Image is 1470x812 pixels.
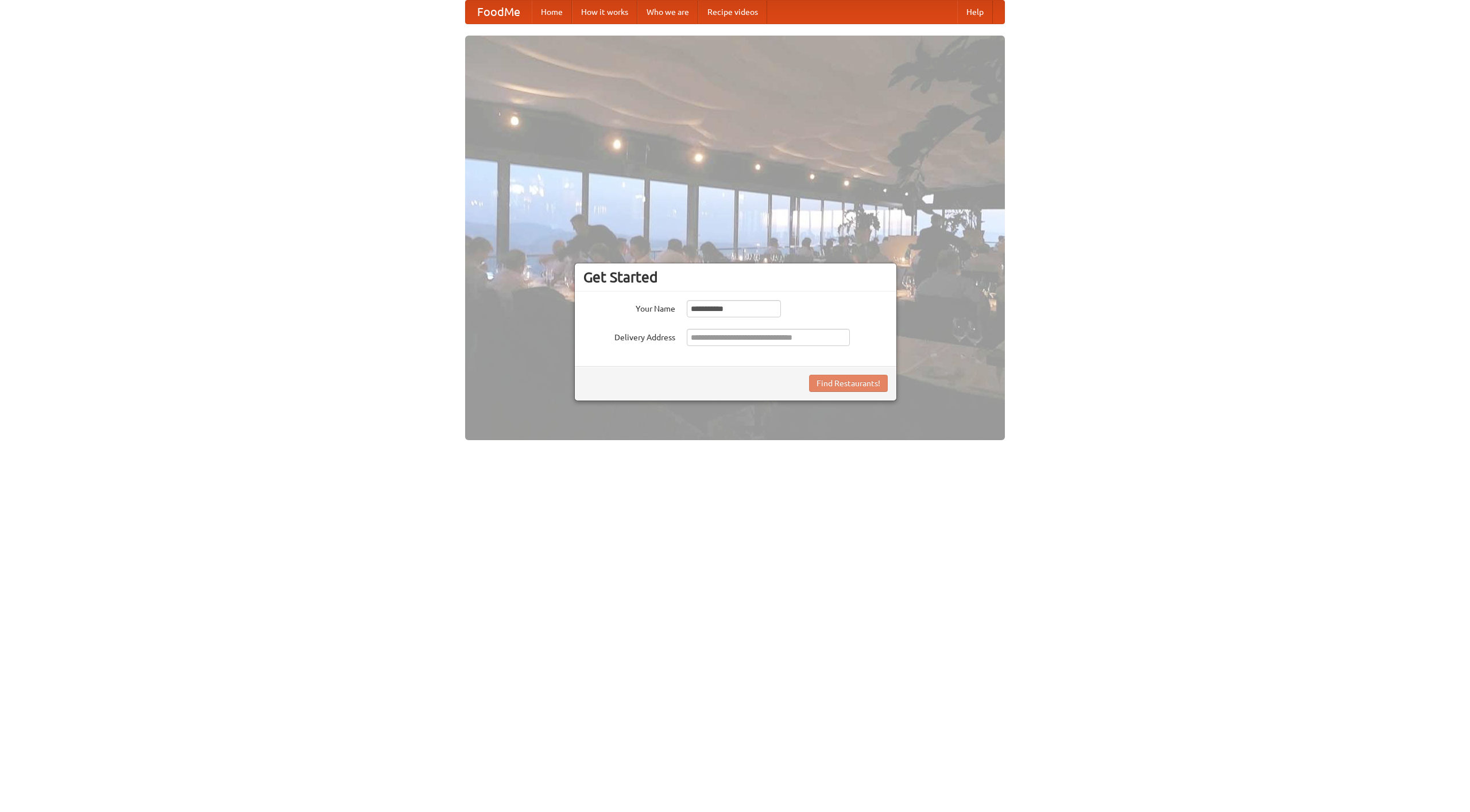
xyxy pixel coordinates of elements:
button: Find Restaurants! [809,375,888,392]
a: Home [532,1,572,24]
label: Your Name [583,300,675,314]
a: Who we are [637,1,698,24]
a: FoodMe [466,1,532,24]
a: Recipe videos [698,1,767,24]
h3: Get Started [583,269,888,286]
a: Help [957,1,993,24]
label: Delivery Address [583,329,675,343]
a: How it works [572,1,637,24]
